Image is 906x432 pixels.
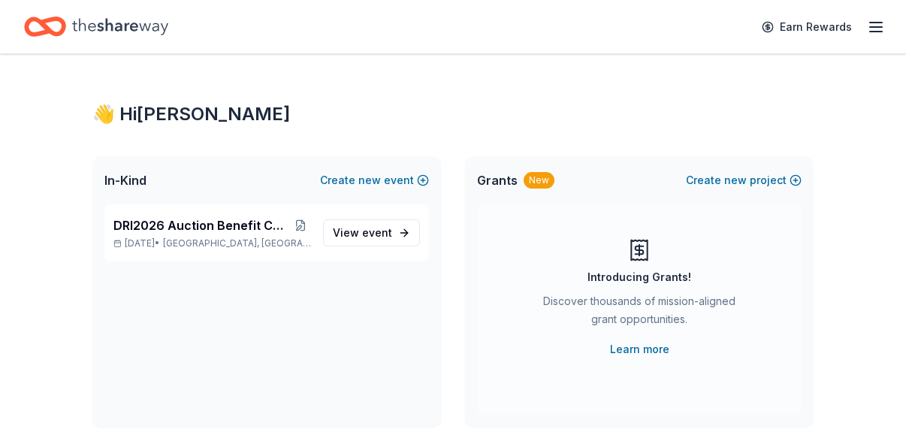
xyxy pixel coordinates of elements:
span: new [724,171,747,189]
span: event [362,226,392,239]
span: In-Kind [104,171,146,189]
span: Grants [477,171,518,189]
a: View event [323,219,420,246]
span: View [333,224,392,242]
div: Introducing Grants! [587,268,691,286]
button: Createnewproject [686,171,802,189]
p: [DATE] • [113,237,311,249]
div: 👋 Hi [PERSON_NAME] [92,102,814,126]
a: Learn more [610,340,669,358]
div: Discover thousands of mission-aligned grant opportunities. [537,292,741,334]
span: [GEOGRAPHIC_DATA], [GEOGRAPHIC_DATA] [163,237,311,249]
span: DRI2026 Auction Benefit Cocktail Reception [113,216,291,234]
div: New [524,172,554,189]
span: new [358,171,381,189]
a: Home [24,9,168,44]
a: Earn Rewards [753,14,861,41]
button: Createnewevent [320,171,429,189]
